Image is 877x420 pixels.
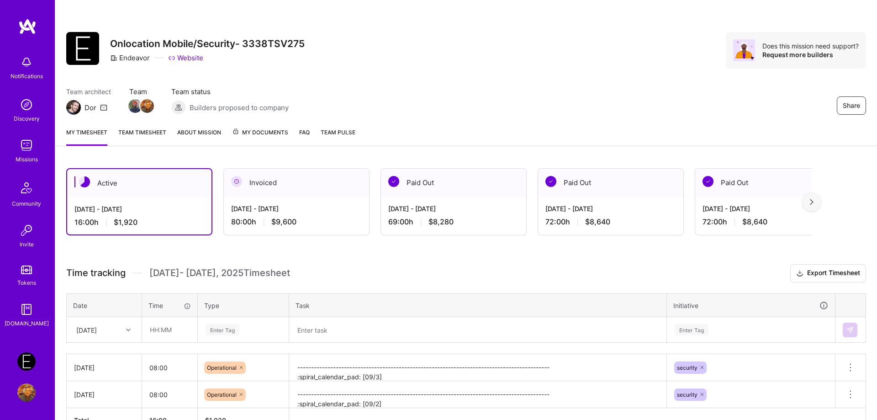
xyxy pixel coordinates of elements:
div: Initiative [673,300,829,311]
a: Website [168,53,203,63]
div: 69:00 h [388,217,519,227]
span: Team architect [66,87,111,96]
span: $8,280 [428,217,454,227]
a: Endeavor: Onlocation Mobile/Security- 3338TSV275 [15,352,38,371]
span: $8,640 [585,217,610,227]
div: 16:00 h [74,218,204,227]
div: Invoiced [224,169,369,197]
h3: Onlocation Mobile/Security- 3338TSV275 [110,38,305,49]
img: Invoiced [231,176,242,187]
div: Missions [16,154,38,164]
img: User Avatar [17,383,36,402]
span: My Documents [232,128,288,138]
textarea: -------------------------------------------------------------------------------------------- :spi... [290,382,666,407]
span: Operational [207,364,237,371]
img: Avatar [733,39,755,61]
span: security [677,364,697,371]
div: [DATE] [74,363,134,372]
img: Submit [846,326,854,334]
a: Team Pulse [321,128,355,146]
img: guide book [17,300,36,319]
img: Team Architect [66,100,81,115]
div: Enter Tag [675,323,708,337]
div: Active [67,169,211,197]
span: Operational [207,391,237,398]
div: [DATE] [76,325,97,335]
span: Team status [171,87,289,96]
a: FAQ [299,128,310,146]
a: About Mission [177,128,221,146]
button: Share [837,96,866,115]
span: $8,640 [742,217,767,227]
a: Team Member Avatar [129,98,141,114]
textarea: -------------------------------------------------------------------------------------------- :spi... [290,355,666,380]
div: [DATE] - [DATE] [703,204,833,213]
div: [DATE] - [DATE] [231,204,362,213]
input: HH:MM [143,318,197,342]
a: Team timesheet [118,128,166,146]
th: Task [289,293,667,317]
span: Team [129,87,153,96]
img: Team Member Avatar [128,99,142,113]
div: Time [148,301,191,310]
input: HH:MM [142,356,197,380]
div: Invite [20,239,34,249]
a: My Documents [232,128,288,146]
img: Active [79,176,90,187]
img: bell [17,53,36,71]
img: Paid Out [388,176,399,187]
i: icon Download [796,269,803,278]
a: User Avatar [15,383,38,402]
img: Team Member Avatar [140,99,154,113]
a: Team Member Avatar [141,98,153,114]
img: tokens [21,266,32,274]
i: icon Mail [100,104,107,111]
span: Time tracking [66,267,126,279]
input: HH:MM [142,383,197,407]
div: Paid Out [381,169,526,197]
button: Export Timesheet [790,264,866,282]
img: Community [16,177,37,199]
img: Endeavor: Onlocation Mobile/Security- 3338TSV275 [17,352,36,371]
i: icon Chevron [126,328,131,332]
div: 72:00 h [703,217,833,227]
span: $1,920 [114,218,137,227]
div: [DATE] - [DATE] [388,204,519,213]
span: [DATE] - [DATE] , 2025 Timesheet [149,267,290,279]
div: [DATE] - [DATE] [545,204,676,213]
th: Type [198,293,289,317]
div: [DATE] [74,390,134,399]
div: Discovery [14,114,40,123]
span: Team Pulse [321,129,355,136]
img: Paid Out [703,176,713,187]
img: right [810,199,814,205]
div: Paid Out [695,169,840,197]
div: Community [12,199,41,208]
th: Date [67,293,142,317]
span: Share [843,101,860,110]
i: icon CompanyGray [110,54,117,62]
img: Invite [17,221,36,239]
div: Tokens [17,278,36,287]
div: Paid Out [538,169,683,197]
span: security [677,391,697,398]
div: Enter Tag [206,323,239,337]
div: Request more builders [762,50,859,59]
img: logo [18,18,37,35]
div: 80:00 h [231,217,362,227]
div: 72:00 h [545,217,676,227]
img: Builders proposed to company [171,100,186,115]
img: discovery [17,96,36,114]
div: Endeavor [110,53,150,63]
div: Dor [85,103,96,112]
img: teamwork [17,136,36,154]
a: My timesheet [66,128,107,146]
span: Builders proposed to company [190,103,289,112]
div: Notifications [11,71,43,81]
img: Company Logo [66,32,99,65]
div: [DOMAIN_NAME] [5,319,49,328]
div: [DATE] - [DATE] [74,204,204,214]
div: Does this mission need support? [762,42,859,50]
span: $9,600 [271,217,296,227]
img: Paid Out [545,176,556,187]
